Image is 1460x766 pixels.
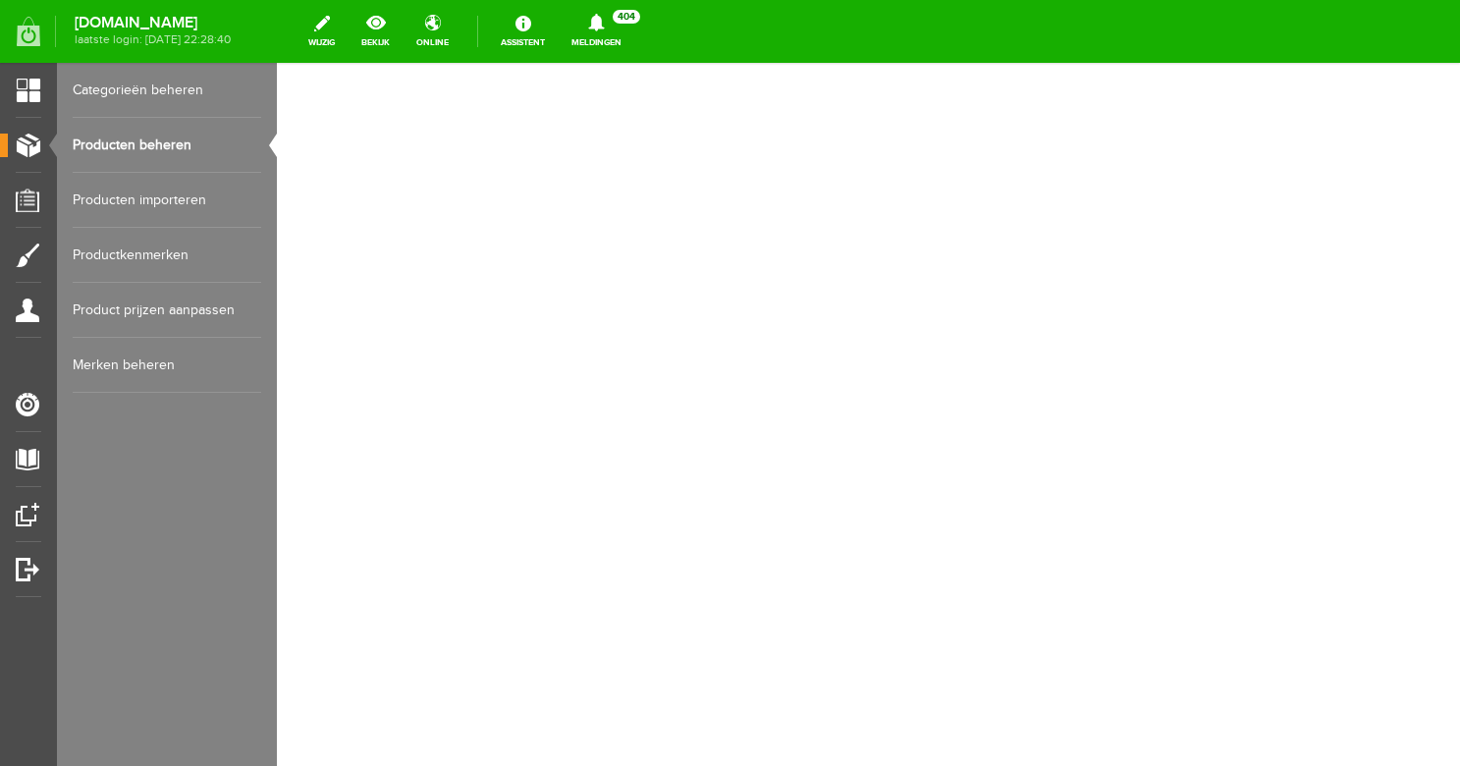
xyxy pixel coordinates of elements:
span: laatste login: [DATE] 22:28:40 [75,34,231,45]
a: Producten importeren [73,173,261,228]
a: Merken beheren [73,338,261,393]
a: bekijk [350,10,402,53]
a: Assistent [489,10,557,53]
a: Productkenmerken [73,228,261,283]
a: Producten beheren [73,118,261,173]
strong: [DOMAIN_NAME] [75,18,231,28]
a: Meldingen404 [560,10,633,53]
a: wijzig [297,10,347,53]
a: Product prijzen aanpassen [73,283,261,338]
span: 404 [613,10,640,24]
a: Categorieën beheren [73,63,261,118]
a: online [405,10,460,53]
